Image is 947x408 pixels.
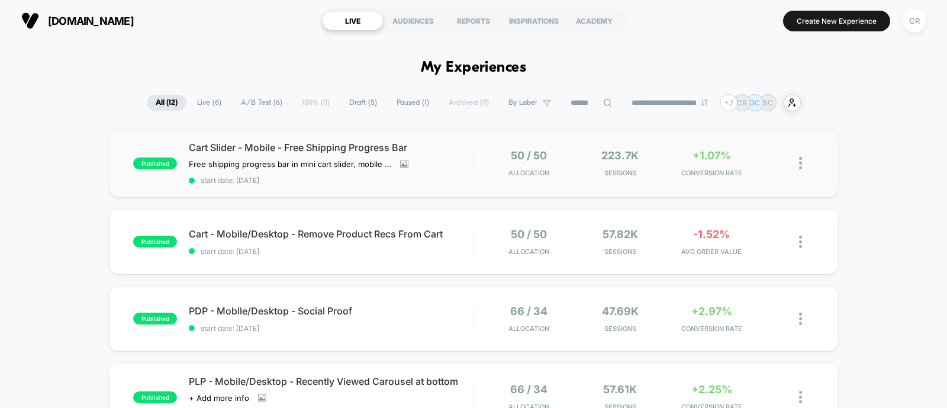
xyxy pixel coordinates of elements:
[323,11,383,30] div: LIVE
[603,383,637,396] span: 57.61k
[564,11,624,30] div: ACADEMY
[189,247,473,256] span: start date: [DATE]
[720,94,737,111] div: + 2
[508,98,537,107] span: By Label
[737,98,747,107] p: CR
[511,149,547,162] span: 50 / 50
[669,169,755,177] span: CONVERSION RATE
[504,11,564,30] div: INSPIRATIONS
[899,9,929,33] button: CR
[691,305,732,317] span: +2.97%
[903,9,926,33] div: CR
[18,11,137,30] button: [DOMAIN_NAME]
[133,236,177,248] span: published
[6,247,25,266] button: Play, NEW DEMO 2025-VEED.mp4
[602,305,639,317] span: 47.69k
[669,325,755,333] span: CONVERSION RATE
[577,325,663,333] span: Sessions
[799,157,802,169] img: close
[314,250,342,263] div: Current time
[21,12,39,30] img: Visually logo
[693,228,730,240] span: -1.52%
[340,95,386,111] span: Draft ( 5 )
[799,313,802,325] img: close
[783,11,890,31] button: Create New Experience
[189,142,473,153] span: Cart Slider - Mobile - Free Shipping Progress Bar
[343,250,375,263] div: Duration
[232,95,291,111] span: A/B Test ( 6 )
[799,391,802,403] img: close
[508,169,549,177] span: Allocation
[189,324,473,333] span: start date: [DATE]
[421,59,527,76] h1: My Experiences
[227,122,256,150] button: Play, NEW DEMO 2025-VEED.mp4
[763,98,773,107] p: SC
[133,158,177,169] span: published
[147,95,186,111] span: All ( 12 )
[443,11,504,30] div: REPORTS
[749,98,760,107] p: GC
[189,375,473,387] span: PLP - Mobile/Desktop - Recently Viewed Carousel at bottom
[510,383,547,396] span: 66 / 34
[577,169,663,177] span: Sessions
[692,149,731,162] span: +1.07%
[701,99,708,106] img: end
[48,15,134,27] span: [DOMAIN_NAME]
[398,251,433,262] input: Volume
[189,305,473,317] span: PDP - Mobile/Desktop - Social Proof
[133,313,177,325] span: published
[189,393,249,403] span: + Add more info
[133,391,177,403] span: published
[189,176,473,185] span: start date: [DATE]
[383,11,443,30] div: AUDIENCES
[510,305,547,317] span: 66 / 34
[511,228,547,240] span: 50 / 50
[577,248,663,256] span: Sessions
[601,149,639,162] span: 223.7k
[508,248,549,256] span: Allocation
[189,159,391,169] span: Free shipping progress bar in mini cart slider, mobile only
[9,231,476,242] input: Seek
[189,228,473,240] span: Cart - Mobile/Desktop - Remove Product Recs From Cart
[603,228,638,240] span: 57.82k
[388,95,438,111] span: Paused ( 1 )
[188,95,230,111] span: Live ( 6 )
[691,383,732,396] span: +2.25%
[508,325,549,333] span: Allocation
[669,248,755,256] span: AVG ORDER VALUE
[799,236,802,248] img: close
